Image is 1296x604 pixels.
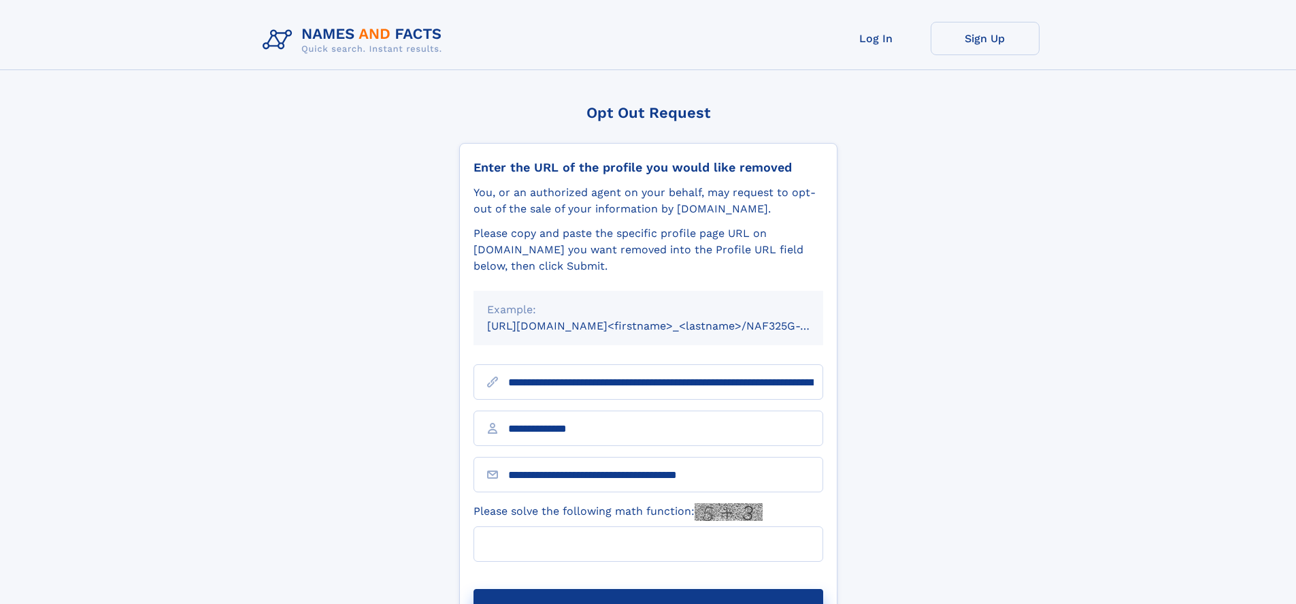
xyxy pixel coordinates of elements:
[822,22,931,55] a: Log In
[473,225,823,274] div: Please copy and paste the specific profile page URL on [DOMAIN_NAME] you want removed into the Pr...
[931,22,1040,55] a: Sign Up
[257,22,453,59] img: Logo Names and Facts
[487,319,849,332] small: [URL][DOMAIN_NAME]<firstname>_<lastname>/NAF325G-xxxxxxxx
[473,185,823,217] div: You, or an authorized agent on your behalf, may request to opt-out of the sale of your informatio...
[487,302,810,318] div: Example:
[459,104,837,121] div: Opt Out Request
[473,503,763,521] label: Please solve the following math function:
[473,160,823,175] div: Enter the URL of the profile you would like removed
